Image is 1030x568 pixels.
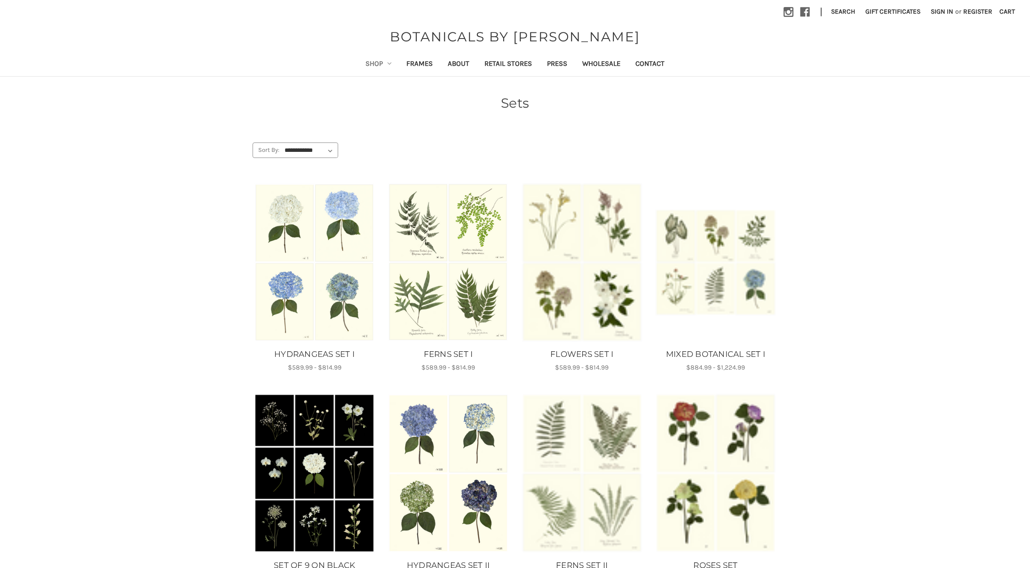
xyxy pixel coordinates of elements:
a: Retail Stores [477,53,539,76]
a: MIXED BOTANICAL SET I, Price range from $884.99 to $1,224.99 [654,348,777,361]
img: Unframed [254,183,375,342]
img: Unframed [522,183,642,342]
a: ROSES SET, Price range from $589.99 to $1,654.99 [655,394,776,553]
span: Cart [999,8,1015,16]
span: $884.99 - $1,224.99 [686,363,745,371]
a: SET OF 9 ON BLACK, Price range from $1,324.99 to $3,719.99 [254,394,375,553]
a: FLOWERS SET I, Price range from $589.99 to $814.99 [522,182,642,342]
a: HYDRANGEAS SET I, Price range from $589.99 to $814.99 [253,348,376,361]
a: FERNS SET II, Price range from $589.99 to $1,654.99 [522,394,642,553]
img: Unframed [388,394,508,552]
img: Unframed [522,394,642,552]
img: Unframed [655,394,776,552]
a: Frames [399,53,440,76]
span: $589.99 - $814.99 [421,363,475,371]
a: FLOWERS SET I, Price range from $589.99 to $814.99 [520,348,644,361]
a: HYDRANGEAS SET I, Price range from $589.99 to $814.99 [254,182,375,342]
a: FERNS SET I, Price range from $589.99 to $814.99 [386,348,510,361]
a: MIXED BOTANICAL SET I, Price range from $884.99 to $1,224.99 [655,182,776,342]
img: Unframed [655,209,776,316]
a: Contact [628,53,672,76]
span: $589.99 - $814.99 [555,363,609,371]
a: Wholesale [575,53,628,76]
a: HYDRANGEAS SET II, Price range from $589.99 to $1,654.99 [388,394,508,553]
a: BOTANICALS BY [PERSON_NAME] [385,27,645,47]
span: $589.99 - $814.99 [288,363,341,371]
h1: Sets [253,93,777,113]
a: FERNS SET I, Price range from $589.99 to $814.99 [388,182,508,342]
img: Unframed [254,394,375,553]
img: Unframed [388,182,508,342]
a: About [440,53,477,76]
span: or [954,7,962,16]
li: | [816,5,826,20]
label: Sort By: [253,143,279,157]
a: Press [539,53,575,76]
a: Shop [358,53,399,76]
